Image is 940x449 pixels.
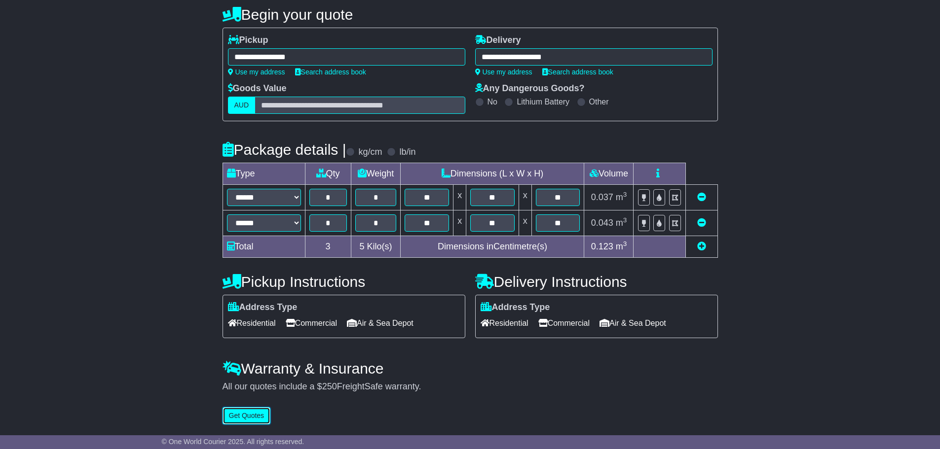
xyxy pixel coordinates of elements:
[538,315,590,331] span: Commercial
[623,191,627,198] sup: 3
[475,68,532,76] a: Use my address
[228,68,285,76] a: Use my address
[223,360,718,377] h4: Warranty & Insurance
[488,97,497,106] label: No
[223,163,305,185] td: Type
[475,274,718,290] h4: Delivery Instructions
[286,315,337,331] span: Commercial
[305,163,351,185] td: Qty
[223,6,718,23] h4: Begin your quote
[228,302,298,313] label: Address Type
[347,315,414,331] span: Air & Sea Depot
[162,438,304,446] span: © One World Courier 2025. All rights reserved.
[223,141,346,158] h4: Package details |
[517,97,569,106] label: Lithium Battery
[453,210,466,236] td: x
[401,163,584,185] td: Dimensions (L x W x H)
[359,242,364,251] span: 5
[519,185,531,210] td: x
[322,381,337,391] span: 250
[616,242,627,251] span: m
[228,97,256,114] label: AUD
[351,163,401,185] td: Weight
[358,147,382,158] label: kg/cm
[228,315,276,331] span: Residential
[623,216,627,224] sup: 3
[475,83,585,94] label: Any Dangerous Goods?
[616,218,627,228] span: m
[584,163,634,185] td: Volume
[228,83,287,94] label: Goods Value
[228,35,268,46] label: Pickup
[223,381,718,392] div: All our quotes include a $ FreightSafe warranty.
[223,236,305,258] td: Total
[223,274,465,290] h4: Pickup Instructions
[399,147,415,158] label: lb/in
[453,185,466,210] td: x
[351,236,401,258] td: Kilo(s)
[401,236,584,258] td: Dimensions in Centimetre(s)
[481,315,528,331] span: Residential
[305,236,351,258] td: 3
[623,240,627,247] sup: 3
[616,192,627,202] span: m
[542,68,613,76] a: Search address book
[481,302,550,313] label: Address Type
[591,192,613,202] span: 0.037
[697,218,706,228] a: Remove this item
[589,97,609,106] label: Other
[697,192,706,202] a: Remove this item
[697,242,706,251] a: Add new item
[223,407,271,424] button: Get Quotes
[475,35,521,46] label: Delivery
[295,68,366,76] a: Search address book
[600,315,666,331] span: Air & Sea Depot
[591,218,613,228] span: 0.043
[519,210,531,236] td: x
[591,242,613,251] span: 0.123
